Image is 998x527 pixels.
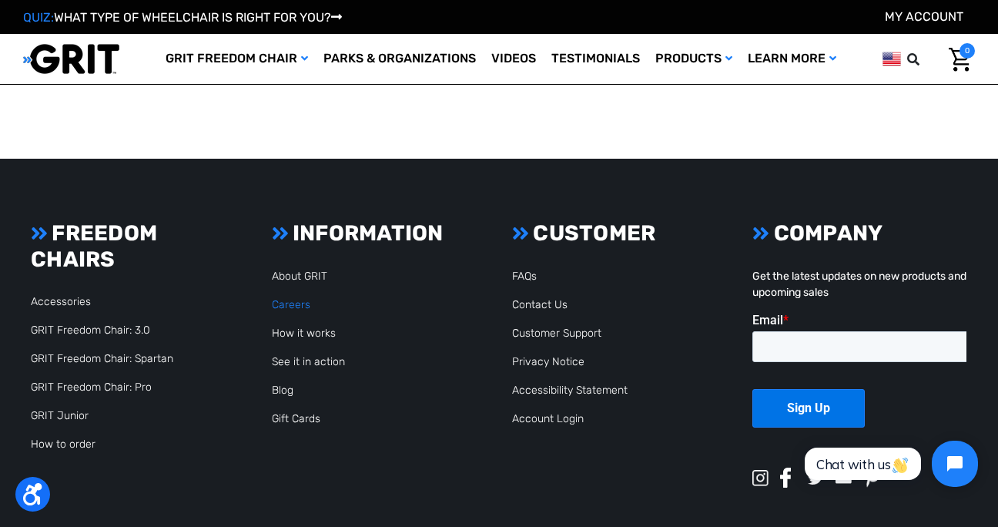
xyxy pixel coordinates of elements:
a: Blog [272,384,293,397]
a: Account Login [512,412,584,425]
span: QUIZ: [23,10,54,25]
p: Get the latest updates on new products and upcoming sales [752,268,966,300]
a: QUIZ:WHAT TYPE OF WHEELCHAIR IS RIGHT FOR YOU? [23,10,342,25]
a: GRIT Freedom Chair: Pro [31,381,152,394]
a: See it in action [272,355,345,368]
img: GRIT All-Terrain Wheelchair and Mobility Equipment [23,43,119,75]
a: About GRIT [272,270,327,283]
img: facebook [780,468,792,488]
a: FAQs [512,270,537,283]
iframe: Tidio Chat [788,428,991,500]
h3: FREEDOM CHAIRS [31,220,245,272]
a: GRIT Freedom Chair: Spartan [31,352,173,365]
a: Videos [484,34,544,84]
h3: COMPANY [752,220,966,247]
a: Products [648,34,740,84]
a: Accessories [31,295,91,308]
img: Cart [949,48,971,72]
input: Search [914,43,937,76]
a: GRIT Junior [31,409,89,422]
a: Contact Us [512,298,568,311]
a: How it works [272,327,336,340]
a: Parks & Organizations [316,34,484,84]
h3: CUSTOMER [512,220,726,247]
iframe: Form 0 [752,313,966,455]
a: GRIT Freedom Chair [158,34,316,84]
a: Gift Cards [272,412,320,425]
img: us.png [882,49,901,69]
a: Cart with 0 items [937,43,975,76]
a: Account [885,9,963,24]
span: 0 [959,43,975,59]
a: Testimonials [544,34,648,84]
a: Accessibility Statement [512,384,628,397]
h3: INFORMATION [272,220,486,247]
a: How to order [31,438,95,451]
a: Privacy Notice [512,355,584,368]
a: GRIT Freedom Chair: 3.0 [31,324,150,337]
a: Customer Support [512,327,601,340]
img: instagram [752,470,769,486]
a: Careers [272,298,310,311]
a: Learn More [740,34,844,84]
